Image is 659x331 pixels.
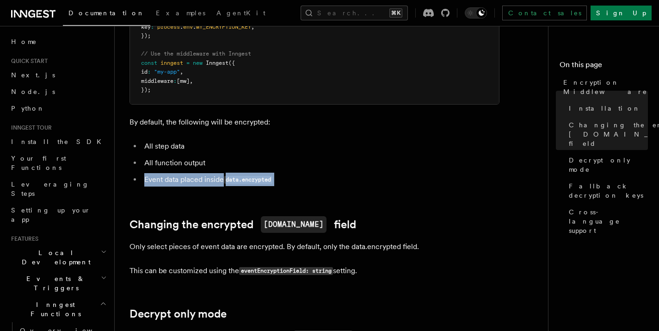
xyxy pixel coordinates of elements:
span: // Use the middleware with Inngest [141,50,251,57]
span: [mw] [177,78,190,84]
span: = [186,60,190,66]
span: MY_ENCRYPTION_KEY [196,24,251,30]
span: , [180,69,183,75]
span: middleware [141,78,173,84]
a: Install the SDK [7,133,109,150]
span: ({ [228,60,235,66]
a: Contact sales [502,6,587,20]
span: Next.js [11,71,55,79]
a: Your first Functions [7,150,109,176]
span: Examples [156,9,205,17]
span: Home [11,37,37,46]
a: Installation [565,100,648,117]
span: new [193,60,203,66]
span: Installation [569,104,641,113]
a: Fallback decryption keys [565,178,648,204]
button: Events & Triggers [7,270,109,296]
span: : [151,24,154,30]
kbd: ⌘K [389,8,402,18]
button: Toggle dark mode [465,7,487,19]
span: Cross-language support [569,207,648,235]
span: Features [7,235,38,243]
span: Node.js [11,88,55,95]
span: inngest [160,60,183,66]
a: Decrypt only mode [565,152,648,178]
span: Encryption Middleware [563,78,648,96]
span: Quick start [7,57,48,65]
span: Decrypt only mode [569,156,648,174]
span: , [251,24,254,30]
span: env [183,24,193,30]
a: Changing the encrypted[DOMAIN_NAME]field [129,216,356,233]
a: Setting up your app [7,202,109,228]
span: Install the SDK [11,138,107,145]
span: Documentation [68,9,145,17]
button: Search...⌘K [301,6,408,20]
p: By default, the following will be encrypted: [129,116,499,129]
a: Cross-language support [565,204,648,239]
a: Changing the encrypted [DOMAIN_NAME] field [565,117,648,152]
span: }); [141,87,151,93]
a: Node.js [7,83,109,100]
a: Encryption Middleware [560,74,648,100]
span: , [190,78,193,84]
span: "my-app" [154,69,180,75]
a: Next.js [7,67,109,83]
a: Decrypt only mode [129,307,227,320]
span: : [148,69,151,75]
span: Your first Functions [11,155,66,171]
a: Home [7,33,109,50]
span: Inngest tour [7,124,52,131]
li: Event data placed inside [142,173,499,187]
span: Setting up your app [11,206,91,223]
span: }); [141,32,151,39]
p: Only select pieces of event data are encrypted. By default, only the data.encrypted field. [129,240,499,253]
code: data.encrypted [224,176,272,184]
a: Examples [150,3,211,25]
span: : [173,78,177,84]
li: All function output [142,156,499,169]
span: Fallback decryption keys [569,181,648,200]
span: id [141,69,148,75]
code: [DOMAIN_NAME] [261,216,326,233]
code: eventEncryptionField: string [239,267,333,275]
span: Inngest Functions [7,300,100,319]
a: Documentation [63,3,150,26]
span: Local Development [7,248,101,267]
a: Sign Up [591,6,652,20]
p: This can be customized using the setting. [129,264,499,278]
span: . [180,24,183,30]
h4: On this page [560,59,648,74]
button: Inngest Functions [7,296,109,322]
span: . [193,24,196,30]
span: Inngest [206,60,228,66]
span: key [141,24,151,30]
span: Leveraging Steps [11,181,89,197]
span: process [157,24,180,30]
span: Python [11,105,45,112]
button: Local Development [7,244,109,270]
a: Leveraging Steps [7,176,109,202]
a: Python [7,100,109,117]
span: AgentKit [216,9,265,17]
span: Events & Triggers [7,274,101,293]
a: AgentKit [211,3,271,25]
span: const [141,60,157,66]
li: All step data [142,140,499,153]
